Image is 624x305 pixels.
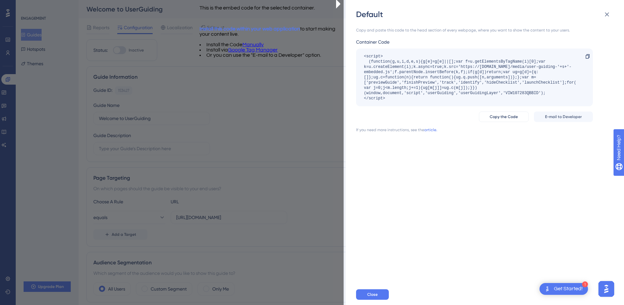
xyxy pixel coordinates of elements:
[424,127,437,132] a: article.
[596,279,616,299] iframe: UserGuiding AI Assistant Launcher
[479,112,529,122] button: Copy the Code
[545,114,582,119] span: E-mail to Developer
[43,52,64,58] a: Manually
[582,281,588,287] div: 1
[356,28,593,33] div: Copy and paste this code to the head section of every webpage, where you want to show the content...
[139,3,142,5] div: Close Preview
[28,58,78,63] a: Google Tag Manager
[534,112,593,122] button: E-mail to Developer
[15,2,41,10] span: Need Help?
[356,38,593,46] div: Container Code
[364,54,578,101] div: <script> (function(g,u,i,d,e,s){g[e]=g[e]||[];var f=u.getElementsByTagName(i)[0];var k=u.createEl...
[356,9,615,20] div: Default
[539,283,588,295] div: Open Get Started! checklist, remaining modules: 1
[356,127,424,132] div: If you need more instructions, see the
[356,289,389,300] button: Close
[554,285,583,293] div: Get Started!
[367,292,378,297] span: Close
[543,285,551,293] img: launcher-image-alternative-text
[490,114,518,119] span: Copy the Code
